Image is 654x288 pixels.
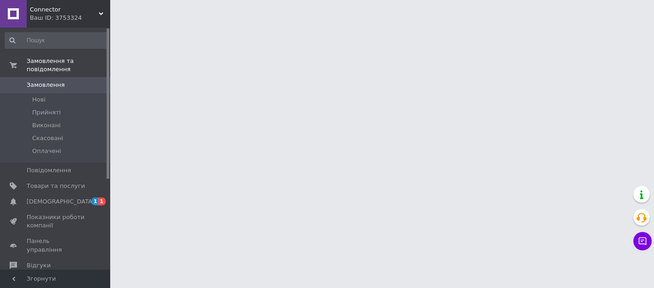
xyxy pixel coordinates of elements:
[32,134,63,142] span: Скасовані
[27,198,95,206] span: [DEMOGRAPHIC_DATA]
[32,108,61,117] span: Прийняті
[5,32,108,49] input: Пошук
[633,232,652,250] button: Чат з покупцем
[27,57,110,73] span: Замовлення та повідомлення
[27,166,71,175] span: Повідомлення
[30,14,110,22] div: Ваш ID: 3753324
[27,261,51,270] span: Відгуки
[27,182,85,190] span: Товари та послуги
[32,96,45,104] span: Нові
[27,81,65,89] span: Замовлення
[98,198,106,205] span: 1
[30,6,99,14] span: Connector
[27,237,85,254] span: Панель управління
[27,213,85,230] span: Показники роботи компанії
[32,121,61,130] span: Виконані
[32,147,61,155] span: Оплачені
[91,198,99,205] span: 1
